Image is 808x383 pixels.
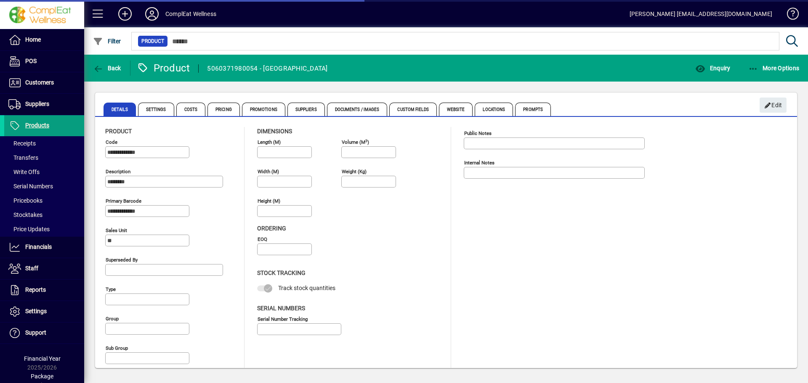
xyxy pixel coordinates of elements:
mat-label: Primary barcode [106,198,141,204]
span: Home [25,36,41,43]
mat-label: Public Notes [464,130,492,136]
button: Filter [91,34,123,49]
span: Write Offs [8,169,40,175]
button: Back [91,61,123,76]
span: Package [31,373,53,380]
span: Track stock quantities [278,285,335,291]
button: Profile [138,6,165,21]
mat-label: EOQ [258,236,267,242]
mat-label: Width (m) [258,169,279,174]
span: Locations [475,103,513,116]
span: Enquiry [695,65,730,71]
span: Serial Numbers [8,183,53,190]
span: Pricebooks [8,197,43,204]
button: More Options [746,61,802,76]
div: ComplEat Wellness [165,7,216,21]
span: Back [93,65,121,71]
button: Add [112,6,138,21]
app-page-header-button: Back [84,61,130,76]
span: Customers [25,79,54,86]
span: Promotions [242,103,285,116]
a: Settings [4,301,84,322]
mat-label: Weight (Kg) [342,169,367,174]
span: Suppliers [287,103,325,116]
mat-label: Type [106,286,116,292]
span: Prompts [515,103,551,116]
a: Stocktakes [4,208,84,222]
span: Ordering [257,225,286,232]
a: Price Updates [4,222,84,236]
span: Product [105,128,132,135]
span: Price Updates [8,226,50,232]
mat-label: Length (m) [258,139,281,145]
span: Support [25,329,46,336]
a: Write Offs [4,165,84,179]
mat-label: Volume (m ) [342,139,369,145]
a: Staff [4,258,84,279]
mat-label: Code [106,139,117,145]
mat-label: Height (m) [258,198,280,204]
span: Settings [25,308,47,314]
button: Edit [760,98,787,113]
span: Dimensions [257,128,292,135]
span: Details [104,103,136,116]
span: Financial Year [24,355,61,362]
span: Settings [138,103,174,116]
span: Pricing [207,103,240,116]
span: Financials [25,243,52,250]
mat-label: Description [106,169,130,174]
a: Suppliers [4,94,84,115]
span: Suppliers [25,100,49,107]
mat-label: Superseded by [106,257,138,263]
span: Products [25,122,49,129]
a: Knowledge Base [781,2,797,29]
span: Stock Tracking [257,269,306,276]
span: Stocktakes [8,211,43,218]
div: [PERSON_NAME] [EMAIL_ADDRESS][DOMAIN_NAME] [630,7,772,21]
span: Reports [25,286,46,293]
mat-label: Serial Number tracking [258,316,308,322]
a: Receipts [4,136,84,151]
mat-label: Internal Notes [464,160,494,166]
a: Customers [4,72,84,93]
a: POS [4,51,84,72]
div: Product [137,61,190,75]
a: Reports [4,280,84,301]
span: Product [141,37,164,45]
div: 5060371980054 - [GEOGRAPHIC_DATA] [207,62,327,75]
button: Enquiry [693,61,732,76]
span: POS [25,58,37,64]
a: Pricebooks [4,193,84,208]
span: Transfers [8,154,38,161]
mat-label: Sales unit [106,227,127,233]
a: Transfers [4,151,84,165]
span: Serial Numbers [257,305,305,312]
span: Custom Fields [389,103,436,116]
mat-label: Group [106,316,119,322]
sup: 3 [365,138,367,143]
a: Serial Numbers [4,179,84,193]
span: Documents / Images [327,103,388,116]
span: Costs [176,103,206,116]
a: Home [4,29,84,50]
span: Edit [764,98,782,112]
a: Support [4,322,84,343]
span: Filter [93,38,121,45]
span: More Options [748,65,800,71]
span: Receipts [8,140,36,147]
span: Website [439,103,473,116]
mat-label: Sub group [106,345,128,351]
span: Staff [25,265,38,272]
a: Financials [4,237,84,258]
